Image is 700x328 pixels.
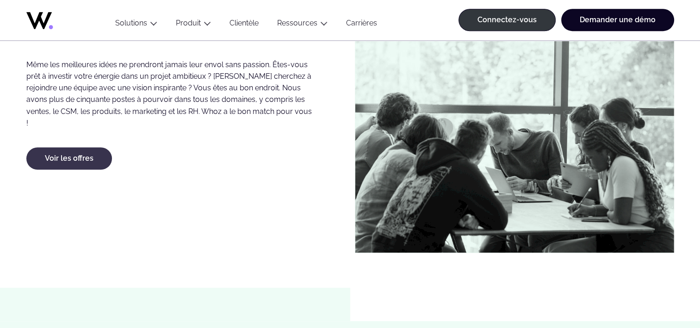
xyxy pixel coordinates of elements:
[26,60,312,127] font: Même les meilleures idées ne prendront jamais leur envol sans passion. Êtes-vous prêt à investir ...
[355,40,674,253] img: Apprentissage par Whozzies
[115,19,147,27] font: Solutions
[277,19,317,27] a: Ressources
[268,19,337,31] button: Ressources
[176,19,201,27] a: Produit
[26,147,112,170] a: Voir les offres
[167,19,220,31] button: Produit
[561,9,674,31] a: Demander une démo
[220,19,268,31] a: Clientèle
[458,9,556,31] a: Connectez-vous
[337,19,386,31] a: Carrières
[106,19,167,31] button: Solutions
[639,267,687,315] iframe: Chatbot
